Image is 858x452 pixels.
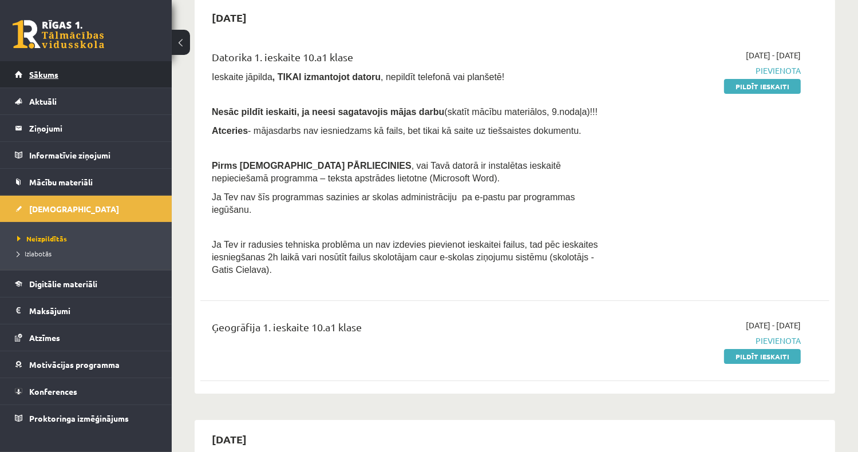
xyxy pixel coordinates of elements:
[17,233,160,244] a: Neizpildītās
[212,240,598,275] span: Ja Tev ir radusies tehniska problēma un nav izdevies pievienot ieskaitei failus, tad pēc ieskaite...
[212,192,575,215] span: Ja Tev nav šīs programmas sazinies ar skolas administrāciju pa e-pastu par programmas iegūšanu.
[212,161,561,183] span: , vai Tavā datorā ir instalētas ieskaitē nepieciešamā programma – teksta apstrādes lietotne (Micr...
[15,271,157,297] a: Digitālie materiāli
[29,332,60,343] span: Atzīmes
[272,72,381,82] b: , TIKAI izmantojot datoru
[15,351,157,378] a: Motivācijas programma
[29,298,157,324] legend: Maksājumi
[17,234,67,243] span: Neizpildītās
[15,169,157,195] a: Mācību materiāli
[29,279,97,289] span: Digitālie materiāli
[29,69,58,80] span: Sākums
[15,324,157,351] a: Atzīmes
[15,142,157,168] a: Informatīvie ziņojumi
[13,20,104,49] a: Rīgas 1. Tālmācības vidusskola
[15,378,157,405] a: Konferences
[29,177,93,187] span: Mācību materiāli
[212,72,504,82] span: Ieskaite jāpilda , nepildīt telefonā vai planšetē!
[15,115,157,141] a: Ziņojumi
[212,161,412,171] span: Pirms [DEMOGRAPHIC_DATA] PĀRLIECINIES
[212,319,599,340] div: Ģeogrāfija 1. ieskaite 10.a1 klase
[15,405,157,431] a: Proktoringa izmēģinājums
[200,4,258,31] h2: [DATE]
[746,319,801,331] span: [DATE] - [DATE]
[616,65,801,77] span: Pievienota
[29,413,129,423] span: Proktoringa izmēģinājums
[17,248,160,259] a: Izlabotās
[29,204,119,214] span: [DEMOGRAPHIC_DATA]
[444,107,598,117] span: (skatīt mācību materiālos, 9.nodaļa)!!!
[29,96,57,106] span: Aktuāli
[15,61,157,88] a: Sākums
[15,88,157,114] a: Aktuāli
[29,386,77,397] span: Konferences
[212,49,599,70] div: Datorika 1. ieskaite 10.a1 klase
[17,249,52,258] span: Izlabotās
[212,107,444,117] span: Nesāc pildīt ieskaiti, ja neesi sagatavojis mājas darbu
[29,115,157,141] legend: Ziņojumi
[29,142,157,168] legend: Informatīvie ziņojumi
[746,49,801,61] span: [DATE] - [DATE]
[15,298,157,324] a: Maksājumi
[724,349,801,364] a: Pildīt ieskaiti
[29,359,120,370] span: Motivācijas programma
[15,196,157,222] a: [DEMOGRAPHIC_DATA]
[212,126,582,136] span: - mājasdarbs nav iesniedzams kā fails, bet tikai kā saite uz tiešsaistes dokumentu.
[724,79,801,94] a: Pildīt ieskaiti
[212,126,248,136] b: Atceries
[616,335,801,347] span: Pievienota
